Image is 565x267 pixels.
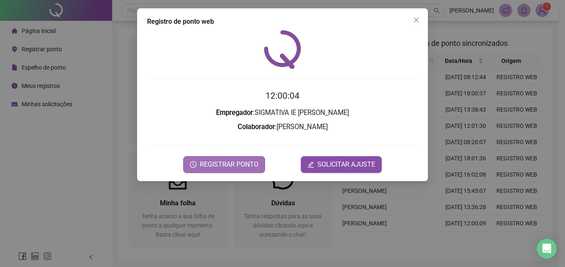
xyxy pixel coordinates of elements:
[413,17,420,23] span: close
[147,17,418,27] div: Registro de ponto web
[183,156,265,173] button: REGISTRAR PONTO
[537,239,557,259] div: Open Intercom Messenger
[307,161,314,168] span: edit
[265,91,300,101] time: 12:00:04
[410,13,423,27] button: Close
[216,109,253,117] strong: Empregador
[200,160,258,170] span: REGISTRAR PONTO
[147,122,418,132] h3: : [PERSON_NAME]
[190,161,197,168] span: clock-circle
[317,160,375,170] span: SOLICITAR AJUSTE
[147,107,418,118] h3: : SIGMATIVA IE [PERSON_NAME]
[264,30,301,69] img: QRPoint
[301,156,382,173] button: editSOLICITAR AJUSTE
[238,123,275,131] strong: Colaborador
